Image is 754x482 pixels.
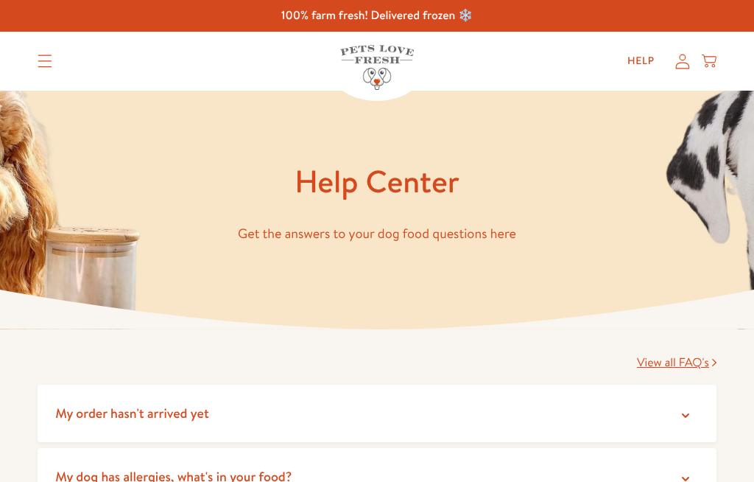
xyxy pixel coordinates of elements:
a: View all FAQ's [637,354,716,371]
summary: My order hasn't arrived yet [38,385,716,443]
p: Get the answers to your dog food questions here [38,223,716,245]
summary: Translation missing: en.sections.header.menu [26,43,64,80]
h1: Help Center [38,161,716,202]
span: View all FAQ's [637,354,709,371]
img: Pets Love Fresh [340,45,414,90]
span: My order hasn't arrived yet [55,404,209,422]
a: Help [616,46,666,76]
